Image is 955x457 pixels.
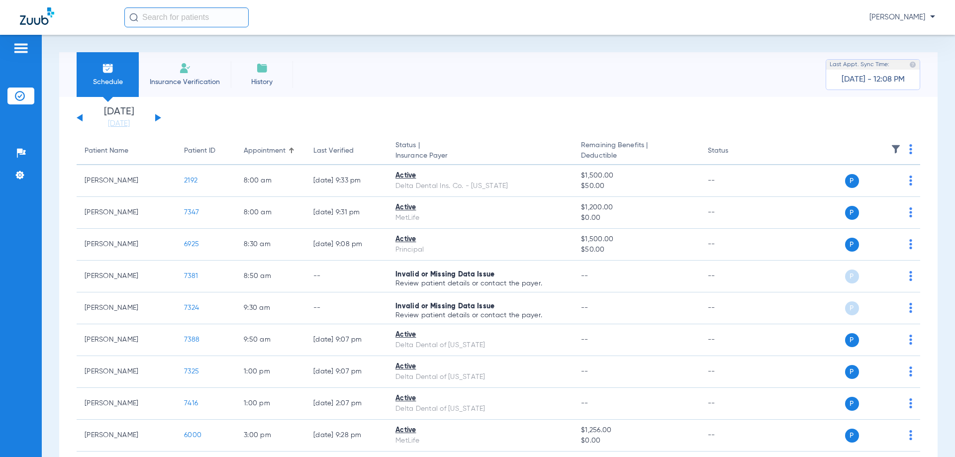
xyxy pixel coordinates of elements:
img: group-dot-blue.svg [909,239,912,249]
td: 9:50 AM [236,324,305,356]
span: $1,500.00 [581,171,691,181]
span: 6925 [184,241,199,248]
div: Patient ID [184,146,228,156]
span: $50.00 [581,245,691,255]
span: $1,256.00 [581,425,691,436]
td: [PERSON_NAME] [77,356,176,388]
span: P [845,238,859,252]
td: [DATE] 9:28 PM [305,420,387,452]
td: -- [700,165,767,197]
span: 7325 [184,368,199,375]
div: Last Verified [313,146,380,156]
img: last sync help info [909,61,916,68]
td: -- [700,388,767,420]
li: [DATE] [89,107,149,129]
div: Active [395,171,565,181]
div: Active [395,234,565,245]
span: 7324 [184,304,199,311]
td: -- [700,292,767,324]
img: filter.svg [891,144,901,154]
div: Active [395,330,565,340]
div: Delta Dental Ins. Co. - [US_STATE] [395,181,565,191]
span: 6000 [184,432,201,439]
span: P [845,333,859,347]
td: [DATE] 9:08 PM [305,229,387,261]
td: -- [700,420,767,452]
th: Status [700,137,767,165]
img: group-dot-blue.svg [909,335,912,345]
td: -- [305,292,387,324]
td: [PERSON_NAME] [77,165,176,197]
td: 9:30 AM [236,292,305,324]
span: [PERSON_NAME] [869,12,935,22]
td: [DATE] 9:31 PM [305,197,387,229]
span: P [845,301,859,315]
div: Last Verified [313,146,354,156]
div: Patient Name [85,146,128,156]
td: 1:00 PM [236,356,305,388]
span: 7416 [184,400,198,407]
img: group-dot-blue.svg [909,176,912,185]
a: [DATE] [89,119,149,129]
span: Invalid or Missing Data Issue [395,303,494,310]
div: Patient ID [184,146,215,156]
div: Active [395,425,565,436]
div: MetLife [395,436,565,446]
td: -- [700,197,767,229]
td: [PERSON_NAME] [77,420,176,452]
span: Deductible [581,151,691,161]
img: group-dot-blue.svg [909,366,912,376]
img: Search Icon [129,13,138,22]
span: 7381 [184,273,198,279]
td: [PERSON_NAME] [77,324,176,356]
td: 8:00 AM [236,165,305,197]
p: Review patient details or contact the payer. [395,312,565,319]
span: $1,200.00 [581,202,691,213]
img: hamburger-icon [13,42,29,54]
div: Patient Name [85,146,168,156]
img: group-dot-blue.svg [909,271,912,281]
span: Schedule [84,77,131,87]
span: P [845,174,859,188]
span: -- [581,304,588,311]
p: Review patient details or contact the payer. [395,280,565,287]
input: Search for patients [124,7,249,27]
span: P [845,397,859,411]
td: [DATE] 2:07 PM [305,388,387,420]
td: [PERSON_NAME] [77,292,176,324]
td: [DATE] 9:07 PM [305,356,387,388]
span: Last Appt. Sync Time: [830,60,889,70]
iframe: Chat Widget [905,409,955,457]
img: group-dot-blue.svg [909,144,912,154]
div: Active [395,393,565,404]
th: Remaining Benefits | [573,137,699,165]
td: 8:00 AM [236,197,305,229]
span: 2192 [184,177,197,184]
img: Schedule [102,62,114,74]
div: Active [395,362,565,372]
div: MetLife [395,213,565,223]
td: 8:30 AM [236,229,305,261]
span: Insurance Payer [395,151,565,161]
span: P [845,429,859,443]
div: Delta Dental of [US_STATE] [395,372,565,382]
span: 7347 [184,209,199,216]
span: $0.00 [581,436,691,446]
span: Insurance Verification [146,77,223,87]
td: [PERSON_NAME] [77,261,176,292]
td: -- [700,324,767,356]
span: -- [581,400,588,407]
td: 3:00 PM [236,420,305,452]
div: Appointment [244,146,286,156]
div: Active [395,202,565,213]
td: [DATE] 9:07 PM [305,324,387,356]
span: -- [581,336,588,343]
span: -- [581,368,588,375]
span: [DATE] - 12:08 PM [842,75,905,85]
span: $1,500.00 [581,234,691,245]
th: Status | [387,137,573,165]
span: P [845,365,859,379]
img: group-dot-blue.svg [909,207,912,217]
img: group-dot-blue.svg [909,303,912,313]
